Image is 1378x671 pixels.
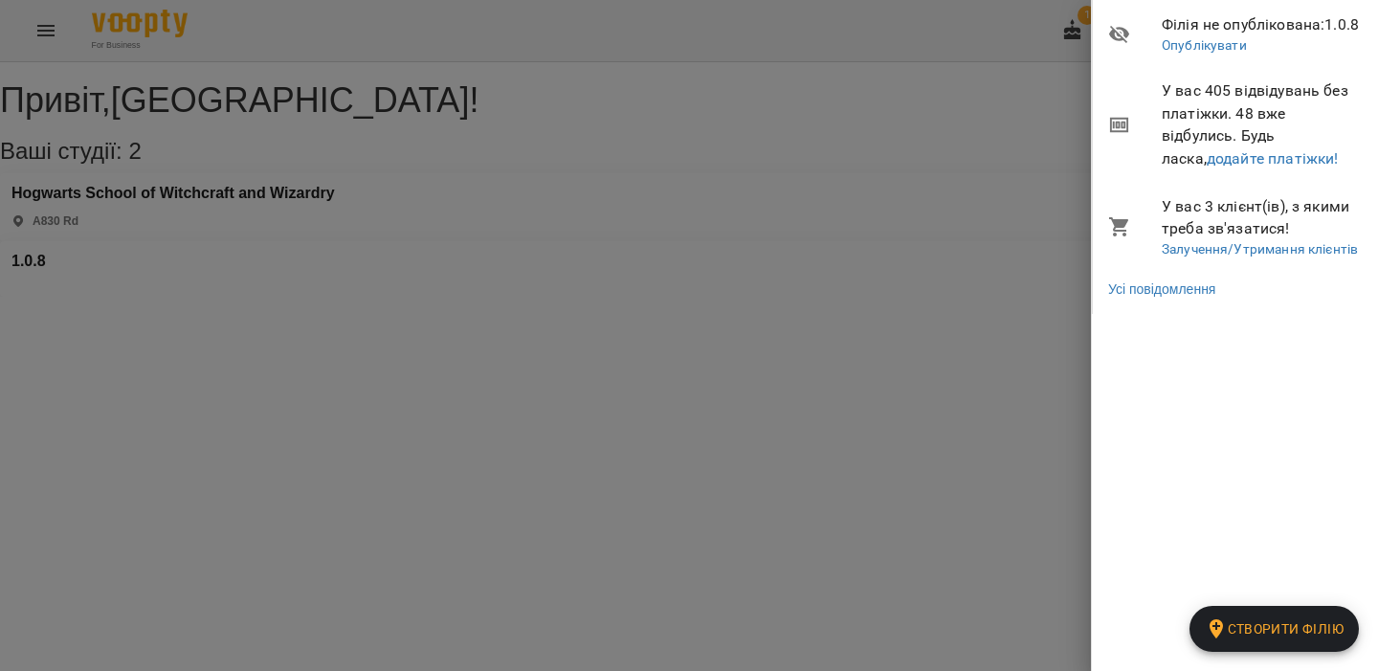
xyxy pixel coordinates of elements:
[1108,280,1215,299] a: Усі повідомлення
[1162,79,1364,169] span: У вас 405 відвідувань без платіжки. 48 вже відбулись. Будь ласка,
[1162,37,1247,53] a: Опублікувати
[1162,241,1358,257] a: Залучення/Утримання клієнтів
[1162,13,1364,36] span: Філія не опублікована : 1.0.8
[1207,149,1339,168] a: додайте платіжки!
[1162,195,1364,240] span: У вас 3 клієнт(ів), з якими треба зв'язатися!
